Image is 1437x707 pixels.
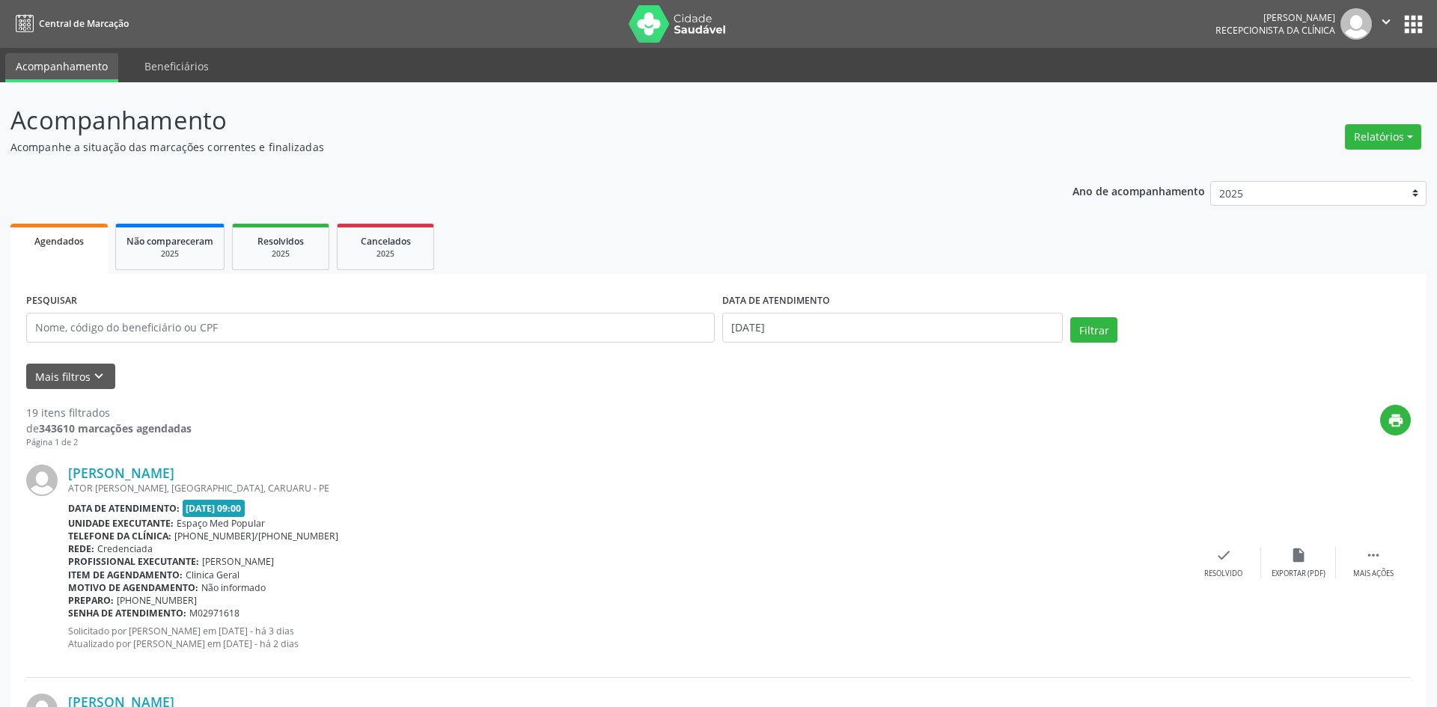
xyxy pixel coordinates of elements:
a: Beneficiários [134,53,219,79]
i:  [1378,13,1394,30]
b: Preparo: [68,594,114,607]
div: [PERSON_NAME] [1215,11,1335,24]
div: Resolvido [1204,569,1242,579]
b: Senha de atendimento: [68,607,186,619]
span: M02971618 [189,607,239,619]
p: Acompanhe a situação das marcações correntes e finalizadas [10,139,1001,155]
span: [PERSON_NAME] [202,555,274,568]
div: 2025 [126,248,213,260]
img: img [1340,8,1372,40]
span: [PHONE_NUMBER]/[PHONE_NUMBER] [174,530,338,542]
a: [PERSON_NAME] [68,465,174,481]
label: PESQUISAR [26,290,77,313]
span: Cancelados [361,235,411,248]
b: Profissional executante: [68,555,199,568]
span: Resolvidos [257,235,304,248]
span: Credenciada [97,542,153,555]
span: [DATE] 09:00 [183,500,245,517]
div: de [26,420,192,436]
b: Item de agendamento: [68,569,183,581]
p: Ano de acompanhamento [1073,181,1205,200]
div: ATOR [PERSON_NAME], [GEOGRAPHIC_DATA], CARUARU - PE [68,482,1186,495]
span: Não informado [201,581,266,594]
div: 19 itens filtrados [26,405,192,420]
p: Acompanhamento [10,102,1001,139]
button: apps [1400,11,1427,37]
div: Página 1 de 2 [26,436,192,449]
b: Telefone da clínica: [68,530,171,542]
button: Mais filtroskeyboard_arrow_down [26,364,115,390]
a: Acompanhamento [5,53,118,82]
i:  [1365,547,1382,563]
b: Unidade executante: [68,517,174,530]
i: keyboard_arrow_down [91,368,107,385]
a: Central de Marcação [10,11,129,36]
span: [PHONE_NUMBER] [117,594,197,607]
div: 2025 [243,248,318,260]
button: Relatórios [1345,124,1421,150]
input: Nome, código do beneficiário ou CPF [26,313,715,343]
div: Mais ações [1353,569,1394,579]
img: img [26,465,58,496]
span: Agendados [34,235,84,248]
button: Filtrar [1070,317,1117,343]
label: DATA DE ATENDIMENTO [722,290,830,313]
strong: 343610 marcações agendadas [39,421,192,435]
span: Não compareceram [126,235,213,248]
b: Rede: [68,542,94,555]
p: Solicitado por [PERSON_NAME] em [DATE] - há 3 dias Atualizado por [PERSON_NAME] em [DATE] - há 2 ... [68,625,1186,650]
span: Recepcionista da clínica [1215,24,1335,37]
b: Data de atendimento: [68,502,180,515]
div: Exportar (PDF) [1272,569,1325,579]
div: 2025 [348,248,423,260]
span: Central de Marcação [39,17,129,30]
input: Selecione um intervalo [722,313,1063,343]
b: Motivo de agendamento: [68,581,198,594]
i: print [1388,412,1404,429]
i: insert_drive_file [1290,547,1307,563]
span: Clinica Geral [186,569,239,581]
button: print [1380,405,1411,435]
span: Espaço Med Popular [177,517,265,530]
i: check [1215,547,1232,563]
button:  [1372,8,1400,40]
